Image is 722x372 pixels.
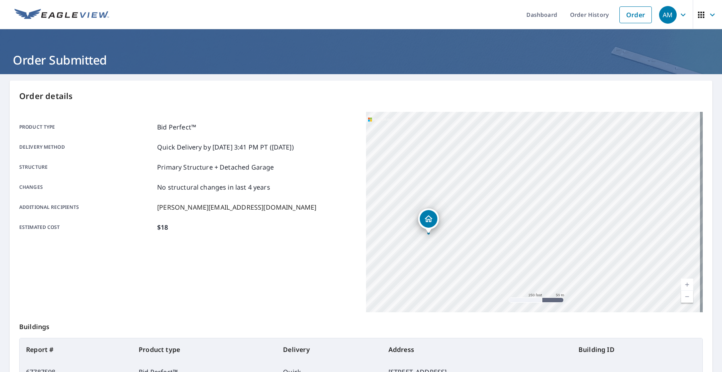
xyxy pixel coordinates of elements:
[659,6,677,24] div: AM
[277,338,382,361] th: Delivery
[19,142,154,152] p: Delivery method
[19,162,154,172] p: Structure
[157,182,270,192] p: No structural changes in last 4 years
[157,222,168,232] p: $18
[19,312,703,338] p: Buildings
[418,208,439,233] div: Dropped pin, building 1, Residential property, 1200 SE 7th St Lees Summit, MO 64063
[619,6,652,23] a: Order
[157,122,196,132] p: Bid Perfect™
[19,222,154,232] p: Estimated cost
[382,338,572,361] th: Address
[157,202,316,212] p: [PERSON_NAME][EMAIL_ADDRESS][DOMAIN_NAME]
[681,279,693,291] a: Current Level 17, Zoom In
[19,202,154,212] p: Additional recipients
[681,291,693,303] a: Current Level 17, Zoom Out
[19,122,154,132] p: Product type
[14,9,109,21] img: EV Logo
[20,338,132,361] th: Report #
[10,52,712,68] h1: Order Submitted
[157,162,274,172] p: Primary Structure + Detached Garage
[572,338,702,361] th: Building ID
[157,142,294,152] p: Quick Delivery by [DATE] 3:41 PM PT ([DATE])
[19,90,703,102] p: Order details
[19,182,154,192] p: Changes
[132,338,277,361] th: Product type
